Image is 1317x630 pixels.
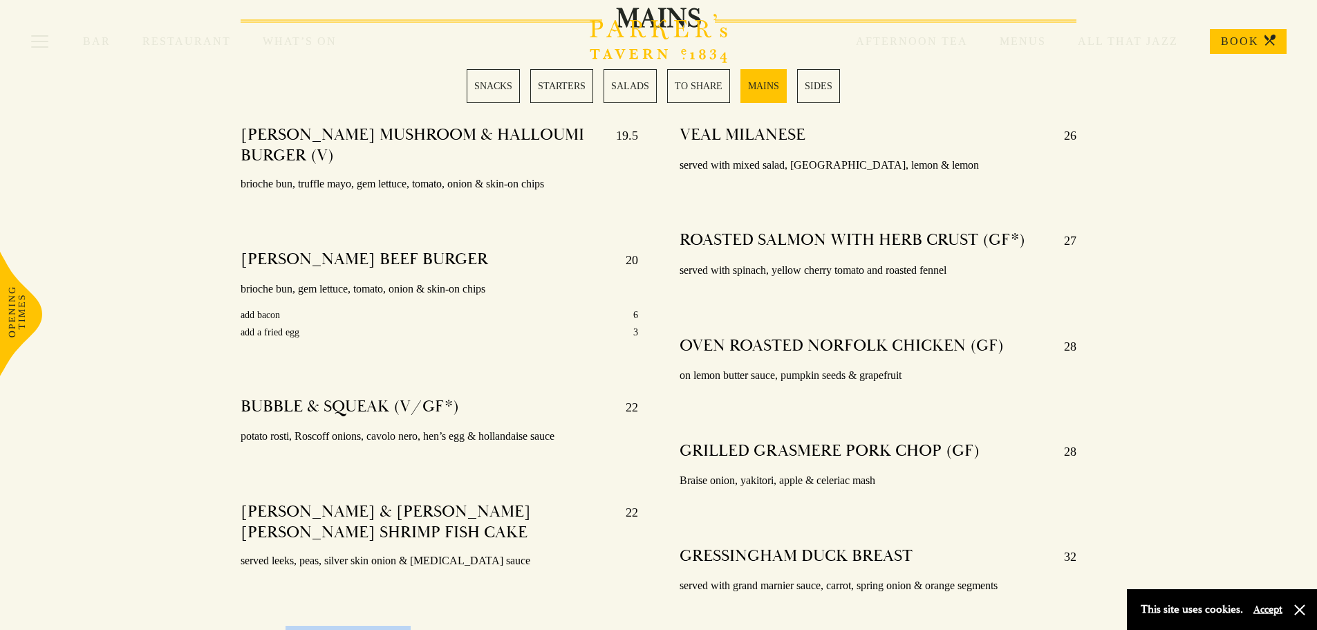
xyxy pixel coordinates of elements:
p: 20 [612,249,638,271]
p: 22 [612,396,638,418]
a: 1 / 6 [467,69,520,103]
a: 2 / 6 [530,69,593,103]
p: served with grand marnier sauce, carrot, spring onion & orange segments [680,576,1077,596]
h4: [PERSON_NAME] & [PERSON_NAME] [PERSON_NAME] SHRIMP FISH CAKE [241,501,612,543]
button: Close and accept [1293,603,1307,617]
p: potato rosti, Roscoff onions, cavolo nero, hen’s egg & hollandaise sauce [241,427,638,447]
h4: [PERSON_NAME] MUSHROOM & HALLOUMI BURGER (V) [241,124,602,166]
h4: GRESSINGHAM DUCK BREAST [680,546,913,568]
p: 3 [633,324,638,341]
button: Accept [1253,603,1282,616]
p: 6 [633,306,638,324]
a: 6 / 6 [797,69,840,103]
p: served with spinach, yellow cherry tomato and roasted fennel [680,261,1077,281]
p: 22 [612,501,638,543]
p: 28 [1050,335,1076,358]
p: 28 [1050,441,1076,463]
p: 27 [1050,230,1076,252]
p: on lemon butter sauce, pumpkin seeds & grapefruit [680,366,1077,386]
p: brioche bun, gem lettuce, tomato, onion & skin-on chips [241,279,638,299]
h4: ROASTED SALMON WITH HERB CRUST (GF*) [680,230,1025,252]
a: 3 / 6 [604,69,657,103]
p: This site uses cookies. [1141,600,1243,620]
h4: BUBBLE & SQUEAK (V/GF*) [241,396,459,418]
h4: [PERSON_NAME] BEEF BURGER [241,249,488,271]
p: brioche bun, truffle mayo, gem lettuce, tomato, onion & skin-on chips [241,174,638,194]
p: add a fried egg [241,324,299,341]
a: 5 / 6 [740,69,787,103]
p: Braise onion, yakitori, apple & celeriac mash [680,471,1077,491]
p: served with mixed salad, [GEOGRAPHIC_DATA], lemon & lemon [680,156,1077,176]
p: 32 [1050,546,1076,568]
h4: OVEN ROASTED NORFOLK CHICKEN (GF) [680,335,1004,358]
p: add bacon [241,306,280,324]
p: 19.5 [602,124,638,166]
h4: GRILLED GRASMERE PORK CHOP (GF) [680,441,980,463]
a: 4 / 6 [667,69,730,103]
p: served leeks, peas, silver skin onion & [MEDICAL_DATA] sauce [241,551,638,571]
